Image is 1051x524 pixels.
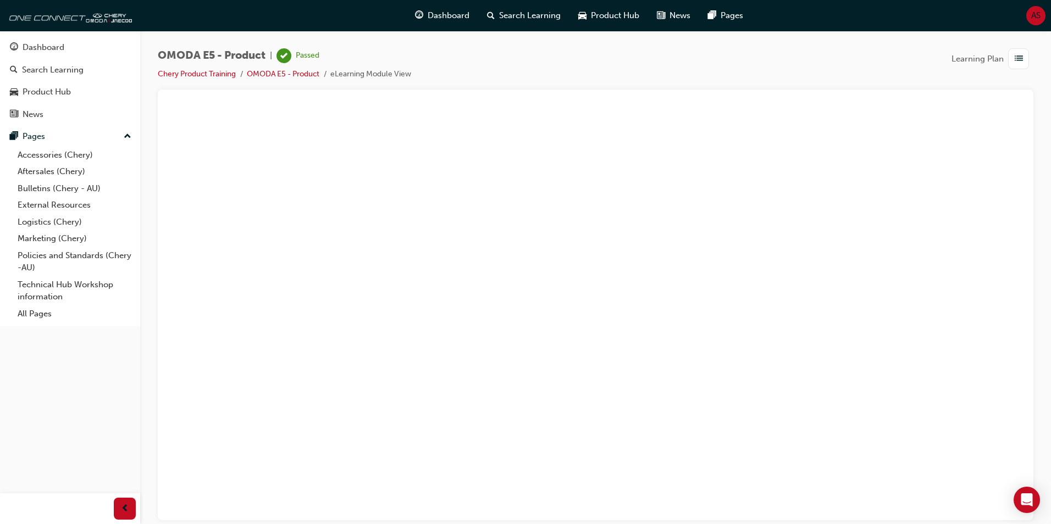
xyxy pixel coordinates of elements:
span: pages-icon [10,132,18,142]
img: oneconnect [5,4,132,26]
a: search-iconSearch Learning [478,4,569,27]
span: prev-icon [121,502,129,516]
button: Pages [4,126,136,147]
a: Policies and Standards (Chery -AU) [13,247,136,276]
a: Dashboard [4,37,136,58]
span: car-icon [578,9,587,23]
span: search-icon [487,9,495,23]
span: guage-icon [415,9,423,23]
div: Pages [23,130,45,143]
span: Learning Plan [952,53,1004,65]
a: Search Learning [4,60,136,80]
button: Learning Plan [952,48,1033,69]
div: Passed [296,51,319,61]
div: Search Learning [22,64,84,76]
a: pages-iconPages [699,4,752,27]
div: News [23,108,43,121]
span: Search Learning [499,9,561,22]
span: AS [1031,9,1041,22]
div: Dashboard [23,41,64,54]
a: Accessories (Chery) [13,147,136,164]
span: pages-icon [708,9,716,23]
a: External Resources [13,197,136,214]
span: up-icon [124,130,131,144]
a: car-iconProduct Hub [569,4,648,27]
button: DashboardSearch LearningProduct HubNews [4,35,136,126]
a: Bulletins (Chery - AU) [13,180,136,197]
a: Aftersales (Chery) [13,163,136,180]
div: Open Intercom Messenger [1014,487,1040,513]
a: news-iconNews [648,4,699,27]
div: Product Hub [23,86,71,98]
a: Chery Product Training [158,69,236,79]
span: guage-icon [10,43,18,53]
span: news-icon [10,110,18,120]
span: news-icon [657,9,665,23]
span: Dashboard [428,9,469,22]
span: list-icon [1015,52,1023,66]
span: learningRecordVerb_PASS-icon [276,48,291,63]
a: Technical Hub Workshop information [13,276,136,305]
a: Logistics (Chery) [13,214,136,231]
a: Product Hub [4,82,136,102]
span: car-icon [10,87,18,97]
span: News [670,9,690,22]
span: Pages [721,9,743,22]
a: Marketing (Chery) [13,230,136,247]
a: News [4,104,136,125]
a: guage-iconDashboard [406,4,478,27]
button: AS [1026,6,1046,25]
span: | [270,49,272,62]
a: OMODA E5 - Product [247,69,319,79]
li: eLearning Module View [330,68,411,81]
span: search-icon [10,65,18,75]
span: Product Hub [591,9,639,22]
a: All Pages [13,305,136,322]
span: OMODA E5 - Product [158,49,265,62]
